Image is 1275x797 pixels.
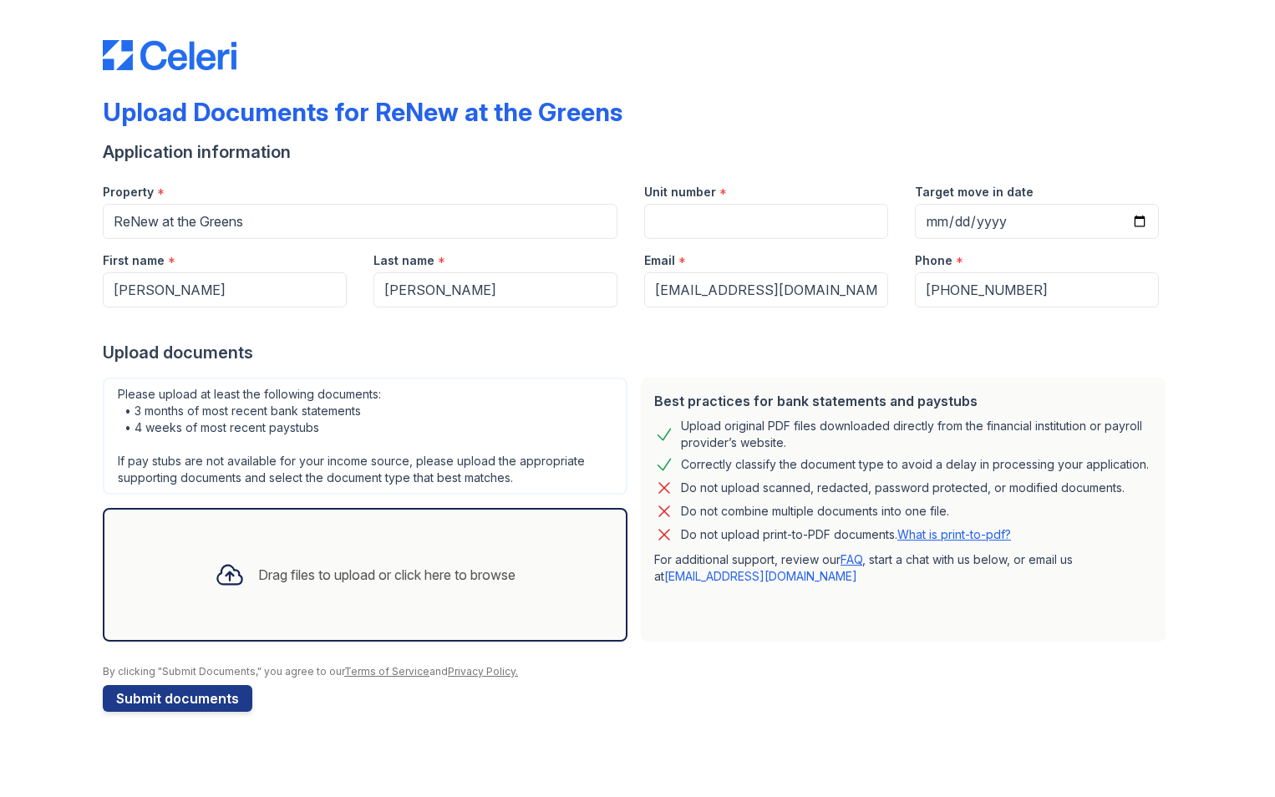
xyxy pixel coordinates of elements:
label: Property [103,184,154,201]
img: CE_Logo_Blue-a8612792a0a2168367f1c8372b55b34899dd931a85d93a1a3d3e32e68fde9ad4.png [103,40,236,70]
div: Please upload at least the following documents: • 3 months of most recent bank statements • 4 wee... [103,378,627,495]
p: Do not upload print-to-PDF documents. [681,526,1011,543]
div: Upload Documents for ReNew at the Greens [103,97,622,127]
label: Last name [373,252,434,269]
div: Drag files to upload or click here to browse [258,565,516,585]
label: Target move in date [915,184,1034,201]
a: FAQ [841,552,862,566]
label: Email [644,252,675,269]
div: Upload documents [103,341,1172,364]
a: Terms of Service [344,665,429,678]
div: Best practices for bank statements and paystubs [654,391,1152,411]
a: What is print-to-pdf? [897,527,1011,541]
label: Phone [915,252,952,269]
div: By clicking "Submit Documents," you agree to our and [103,665,1172,678]
a: [EMAIL_ADDRESS][DOMAIN_NAME] [664,569,857,583]
label: Unit number [644,184,716,201]
label: First name [103,252,165,269]
p: For additional support, review our , start a chat with us below, or email us at [654,551,1152,585]
a: Privacy Policy. [448,665,518,678]
div: Application information [103,140,1172,164]
div: Upload original PDF files downloaded directly from the financial institution or payroll provider’... [681,418,1152,451]
button: Submit documents [103,685,252,712]
div: Do not combine multiple documents into one file. [681,501,949,521]
div: Correctly classify the document type to avoid a delay in processing your application. [681,454,1149,475]
div: Do not upload scanned, redacted, password protected, or modified documents. [681,478,1125,498]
